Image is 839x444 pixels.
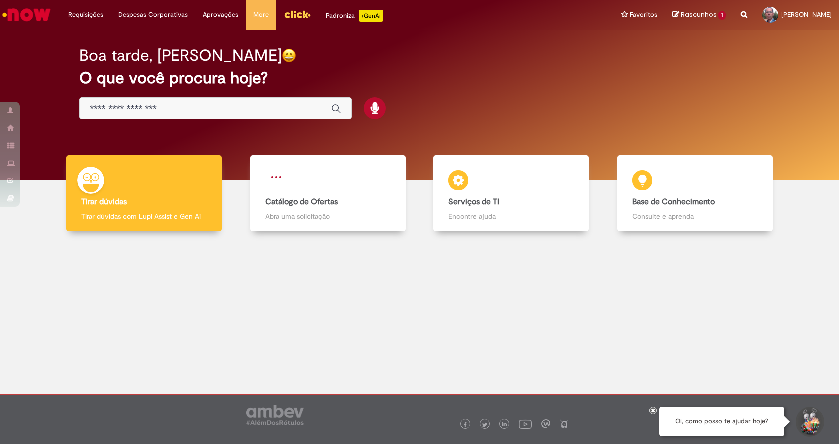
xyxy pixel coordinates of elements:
[246,405,304,425] img: logo_footer_ambev_rotulo_gray.png
[419,155,603,232] a: Serviços de TI Encontre ajuda
[236,155,420,232] a: Catálogo de Ofertas Abra uma solicitação
[326,10,383,22] div: Padroniza
[79,47,282,64] h2: Boa tarde, [PERSON_NAME]
[718,11,726,20] span: 1
[68,10,103,20] span: Requisições
[253,10,269,20] span: More
[448,211,574,221] p: Encontre ajuda
[632,197,715,207] b: Base de Conhecimento
[519,417,532,430] img: logo_footer_youtube.png
[448,197,499,207] b: Serviços de TI
[781,10,832,19] span: [PERSON_NAME]
[81,197,127,207] b: Tirar dúvidas
[52,155,236,232] a: Tirar dúvidas Tirar dúvidas com Lupi Assist e Gen Ai
[118,10,188,20] span: Despesas Corporativas
[482,422,487,427] img: logo_footer_twitter.png
[794,407,824,437] button: Iniciar Conversa de Suporte
[359,10,383,22] p: +GenAi
[282,48,296,63] img: happy-face.png
[659,407,784,436] div: Oi, como posso te ajudar hoje?
[203,10,238,20] span: Aprovações
[284,7,311,22] img: click_logo_yellow_360x200.png
[265,211,391,221] p: Abra uma solicitação
[630,10,657,20] span: Favoritos
[541,419,550,428] img: logo_footer_workplace.png
[672,10,726,20] a: Rascunhos
[502,422,507,428] img: logo_footer_linkedin.png
[81,211,207,221] p: Tirar dúvidas com Lupi Assist e Gen Ai
[681,10,717,19] span: Rascunhos
[560,419,569,428] img: logo_footer_naosei.png
[265,197,338,207] b: Catálogo de Ofertas
[1,5,52,25] img: ServiceNow
[632,211,758,221] p: Consulte e aprenda
[603,155,787,232] a: Base de Conhecimento Consulte e aprenda
[463,422,468,427] img: logo_footer_facebook.png
[79,69,759,87] h2: O que você procura hoje?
